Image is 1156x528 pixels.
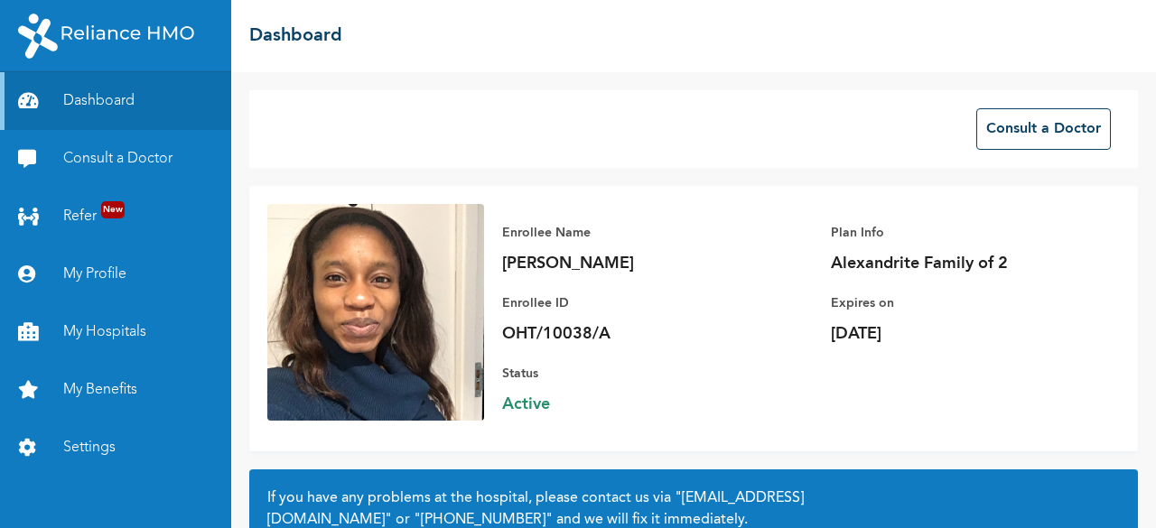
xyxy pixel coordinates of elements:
p: Enrollee ID [502,292,755,314]
p: Expires on [831,292,1084,314]
p: Alexandrite Family of 2 [831,253,1084,274]
button: Consult a Doctor [976,108,1111,150]
p: Plan Info [831,222,1084,244]
p: Enrollee Name [502,222,755,244]
span: New [101,201,125,218]
img: RelianceHMO's Logo [18,14,194,59]
p: [PERSON_NAME] [502,253,755,274]
img: Enrollee [267,204,484,421]
h2: Dashboard [249,23,342,50]
p: [DATE] [831,323,1084,345]
a: "[PHONE_NUMBER]" [414,513,553,527]
p: OHT/10038/A [502,323,755,345]
span: Active [502,394,755,415]
p: Status [502,363,755,384]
